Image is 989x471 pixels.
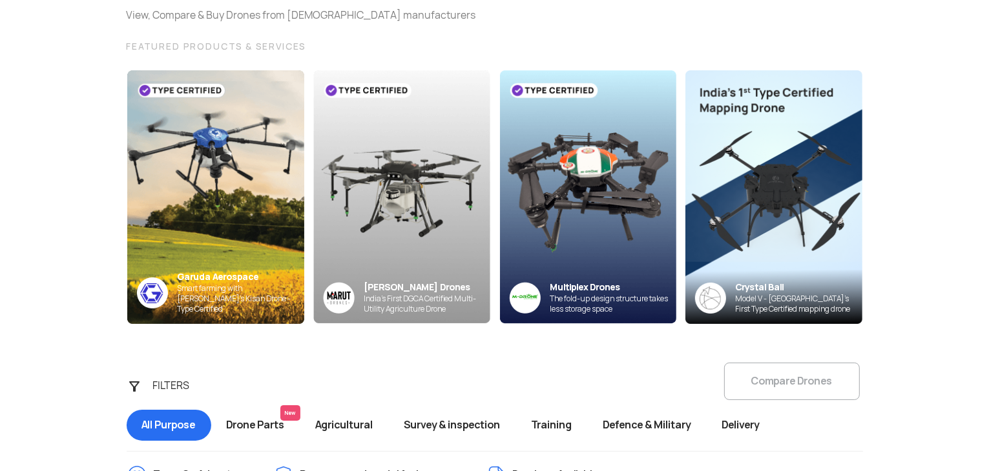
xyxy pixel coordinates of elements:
img: ic_garuda_sky.png [137,277,168,308]
img: bg_multiplex_sky.png [499,70,676,324]
div: The fold-up design structure takes less storage space [550,294,676,314]
div: FILTERS [145,373,213,399]
span: Agricultural [300,410,389,441]
div: Model V - [GEOGRAPHIC_DATA]’s First Type Certified mapping drone [736,294,862,314]
span: Survey & inspection [389,410,516,441]
span: Delivery [707,410,775,441]
div: View, Compare & Buy Drones from [DEMOGRAPHIC_DATA] manufacturers [127,8,476,23]
span: All Purpose [127,410,211,441]
div: Multiplex Drones [550,281,676,294]
div: Crystal Ball [736,281,862,294]
span: Training [516,410,588,441]
div: [PERSON_NAME] Drones [364,281,490,294]
img: bg_garuda_sky.png [127,70,304,324]
img: bannerAdvertisement6.png [685,70,862,324]
div: FEATURED PRODUCTS & SERVICES [127,39,863,54]
span: Defence & Military [588,410,707,441]
img: Group%2036313.png [323,282,355,314]
img: crystalball-logo-banner.png [695,283,726,314]
img: ic_multiplex_sky.png [509,282,541,314]
div: Garuda Aerospace [178,271,304,283]
span: Drone Parts [211,410,300,441]
img: bg_marut_sky.png [313,70,490,323]
div: India’s First DGCA Certified Multi-Utility Agriculture Drone [364,294,490,314]
span: New [280,405,300,421]
div: Smart farming with [PERSON_NAME]’s Kisan Drone - Type Certified [178,283,304,314]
